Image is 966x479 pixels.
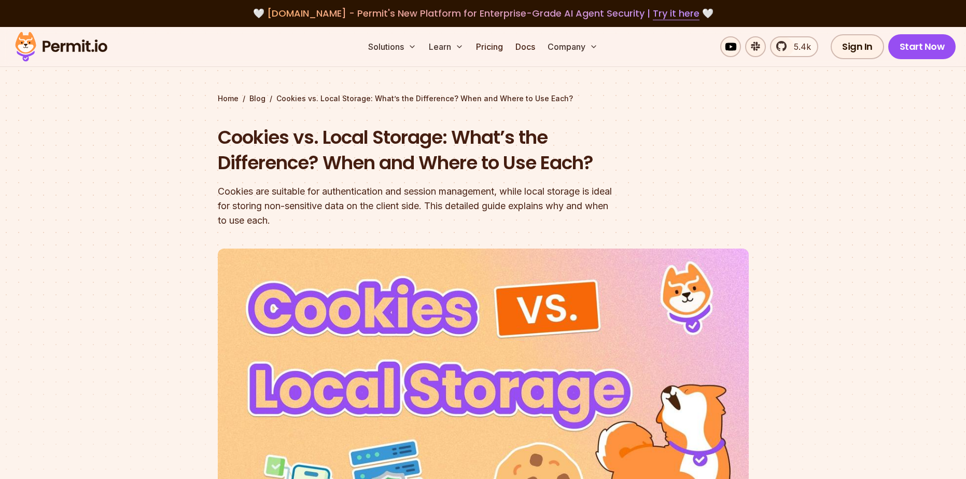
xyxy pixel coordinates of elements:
[425,36,468,57] button: Learn
[653,7,699,20] a: Try it here
[511,36,539,57] a: Docs
[788,40,811,53] span: 5.4k
[888,34,956,59] a: Start Now
[472,36,507,57] a: Pricing
[831,34,884,59] a: Sign In
[218,93,239,104] a: Home
[249,93,265,104] a: Blog
[10,29,112,64] img: Permit logo
[770,36,818,57] a: 5.4k
[267,7,699,20] span: [DOMAIN_NAME] - Permit's New Platform for Enterprise-Grade AI Agent Security |
[218,125,616,176] h1: Cookies vs. Local Storage: What’s the Difference? When and Where to Use Each?
[218,184,616,228] div: Cookies are suitable for authentication and session management, while local storage is ideal for ...
[364,36,421,57] button: Solutions
[218,93,749,104] div: / /
[543,36,602,57] button: Company
[25,6,941,21] div: 🤍 🤍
